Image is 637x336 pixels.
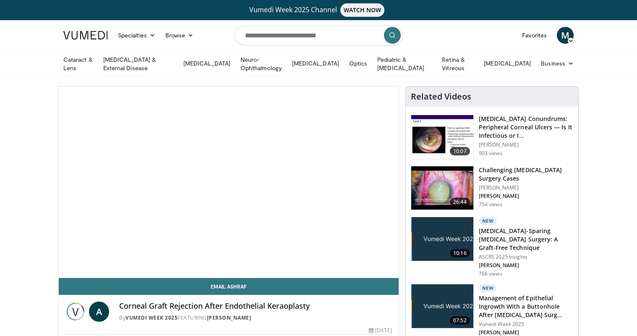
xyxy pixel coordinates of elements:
[178,55,235,72] a: [MEDICAL_DATA]
[479,254,573,260] p: ASCRS 2025 Insights
[59,278,399,295] a: Email Ashraf
[479,227,573,252] h3: [MEDICAL_DATA]-Sparing [MEDICAL_DATA] Surgery: A Graft-Free Technique
[479,217,497,225] p: New
[65,302,86,322] img: Vumedi Week 2025
[479,321,573,328] p: Vumedi Week 2025
[119,302,392,311] h4: Corneal Graft Rejection After Endothelial Keraoplasty
[372,55,437,72] a: Pediatric & [MEDICAL_DATA]
[207,314,251,321] a: [PERSON_NAME]
[479,193,573,199] p: [PERSON_NAME]
[59,87,399,278] video-js: Video Player
[369,327,392,334] div: [DATE]
[89,302,109,322] a: A
[479,150,502,157] p: 903 views
[411,92,471,102] h4: Related Videos
[450,249,470,257] span: 10:16
[235,55,287,72] a: Neuro-Ophthalmology
[119,314,392,322] div: By FEATURING
[479,284,497,292] p: New
[411,115,473,159] img: 5ede7c1e-2637-46cb-a546-16fd546e0e1e.150x105_q85_crop-smart_upscale.jpg
[479,329,573,336] p: [PERSON_NAME]
[479,270,502,277] p: 766 views
[411,284,473,328] img: af7cb505-fca8-4258-9910-2a274f8a3ee4.jpg.150x105_q85_crop-smart_upscale.jpg
[63,31,108,39] img: VuMedi Logo
[450,147,470,155] span: 10:07
[65,3,572,17] a: Vumedi Week 2025 ChannelWATCH NOW
[517,27,552,44] a: Favorites
[450,198,470,206] span: 26:44
[411,217,473,261] img: e2db3364-8554-489a-9e60-297bee4c90d2.jpg.150x105_q85_crop-smart_upscale.jpg
[450,316,470,325] span: 07:52
[98,55,178,72] a: [MEDICAL_DATA] & External Disease
[479,142,573,148] p: [PERSON_NAME]
[125,314,178,321] a: Vumedi Week 2025
[235,25,402,45] input: Search topics, interventions
[479,115,573,140] h3: [MEDICAL_DATA] Conundrums: Peripheral Corneal Ulcers — Is It Infectious or I…
[479,184,573,191] p: [PERSON_NAME]
[340,3,385,17] span: WATCH NOW
[160,27,199,44] a: Browse
[287,55,344,72] a: [MEDICAL_DATA]
[479,55,536,72] a: [MEDICAL_DATA]
[411,217,573,277] a: 10:16 New [MEDICAL_DATA]-Sparing [MEDICAL_DATA] Surgery: A Graft-Free Technique ASCRS 2025 Insigh...
[411,166,573,210] a: 26:44 Challenging [MEDICAL_DATA] Surgery Cases [PERSON_NAME] [PERSON_NAME] 754 views
[479,166,573,183] h3: Challenging [MEDICAL_DATA] Surgery Cases
[479,294,573,319] h3: Management of Epithelial Ingrowth With a Buttonhole After [MEDICAL_DATA] Surg…
[557,27,574,44] a: M
[113,27,160,44] a: Specialties
[344,55,372,72] a: Optics
[411,166,473,210] img: 05a6f048-9eed-46a7-93e1-844e43fc910c.150x105_q85_crop-smart_upscale.jpg
[536,55,579,72] a: Business
[479,262,573,269] p: [PERSON_NAME]
[58,55,98,72] a: Cataract & Lens
[411,115,573,159] a: 10:07 [MEDICAL_DATA] Conundrums: Peripheral Corneal Ulcers — Is It Infectious or I… [PERSON_NAME]...
[479,201,502,208] p: 754 views
[437,55,479,72] a: Retina & Vitreous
